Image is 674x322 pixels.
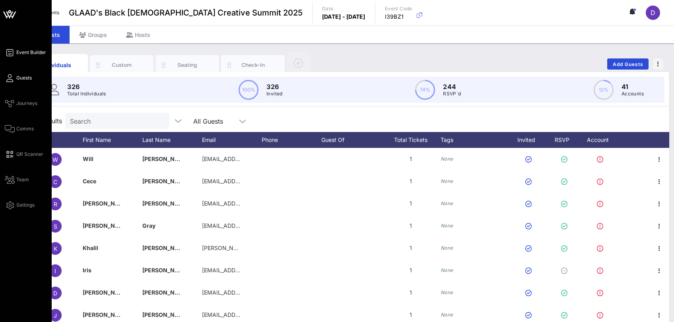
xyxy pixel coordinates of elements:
[16,202,35,209] span: Settings
[622,90,644,98] p: Accounts
[622,82,644,91] p: 41
[266,82,283,91] p: 326
[5,48,46,57] a: Event Builder
[262,132,321,148] div: Phone
[117,26,160,44] div: Hosts
[441,245,453,251] i: None
[69,7,303,19] span: GLAAD's Black [DEMOGRAPHIC_DATA] Creative Summit 2025
[54,268,56,274] span: I
[83,222,130,229] span: [PERSON_NAME]
[441,178,453,184] i: None
[83,267,91,274] span: Iris
[266,90,283,98] p: Invited
[202,244,344,251] span: [PERSON_NAME][EMAIL_ADDRESS][DOMAIN_NAME]
[381,192,441,215] div: 1
[67,82,106,91] p: 326
[83,244,98,251] span: Khalil
[83,178,96,184] span: Cece
[235,61,271,69] div: Check-In
[441,267,453,273] i: None
[16,176,29,183] span: Team
[508,132,552,148] div: Invited
[202,178,298,184] span: [EMAIL_ADDRESS][DOMAIN_NAME]
[39,61,74,69] div: Individuals
[104,61,140,69] div: Custom
[142,200,189,207] span: [PERSON_NAME]
[53,178,57,185] span: C
[70,26,117,44] div: Groups
[142,222,155,229] span: Gray
[83,289,130,296] span: [PERSON_NAME]
[188,113,252,129] div: All Guests
[441,223,453,229] i: None
[441,156,453,162] i: None
[441,289,453,295] i: None
[142,289,189,296] span: [PERSON_NAME]
[385,5,412,13] p: Event Code
[607,58,649,70] button: Add Guests
[142,244,189,251] span: [PERSON_NAME]
[385,13,412,21] p: I39BZ1
[83,200,130,207] span: [PERSON_NAME]
[5,200,35,210] a: Settings
[202,132,262,148] div: Email
[83,311,130,318] span: [PERSON_NAME]
[381,237,441,259] div: 1
[5,149,43,159] a: QR Scanner
[381,148,441,170] div: 1
[5,124,34,134] a: Comms
[16,125,34,132] span: Comms
[612,61,644,67] span: Add Guests
[170,61,205,69] div: Seating
[322,13,365,21] p: [DATE] - [DATE]
[202,289,298,296] span: [EMAIL_ADDRESS][DOMAIN_NAME]
[54,201,57,208] span: R
[54,312,57,319] span: J
[142,155,189,162] span: [PERSON_NAME]
[580,132,623,148] div: Account
[83,132,142,148] div: First Name
[646,6,660,20] div: D
[202,267,298,274] span: [EMAIL_ADDRESS][DOMAIN_NAME]
[16,74,32,81] span: Guests
[54,245,57,252] span: K
[16,100,37,107] span: Journeys
[381,259,441,281] div: 1
[142,132,202,148] div: Last Name
[381,281,441,304] div: 1
[54,223,57,230] span: S
[202,200,298,207] span: [EMAIL_ADDRESS][DOMAIN_NAME]
[321,132,381,148] div: Guest Of
[53,290,57,297] span: D
[441,132,508,148] div: Tags
[142,178,189,184] span: [PERSON_NAME]
[381,170,441,192] div: 1
[443,90,461,98] p: RSVP`d
[52,156,58,163] span: W
[552,132,580,148] div: RSVP
[67,90,106,98] p: Total Individuals
[381,132,441,148] div: Total Tickets
[202,311,298,318] span: [EMAIL_ADDRESS][DOMAIN_NAME]
[381,215,441,237] div: 1
[5,99,37,108] a: Journeys
[16,49,46,56] span: Event Builder
[322,5,365,13] p: Date
[651,9,655,17] span: D
[142,311,189,318] span: [PERSON_NAME]
[83,155,93,162] span: Will
[202,155,298,162] span: [EMAIL_ADDRESS][DOMAIN_NAME]
[16,151,43,158] span: QR Scanner
[193,118,223,125] div: All Guests
[443,82,461,91] p: 244
[5,175,29,184] a: Team
[5,73,32,83] a: Guests
[202,222,298,229] span: [EMAIL_ADDRESS][DOMAIN_NAME]
[441,200,453,206] i: None
[441,312,453,318] i: None
[142,267,189,274] span: [PERSON_NAME]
